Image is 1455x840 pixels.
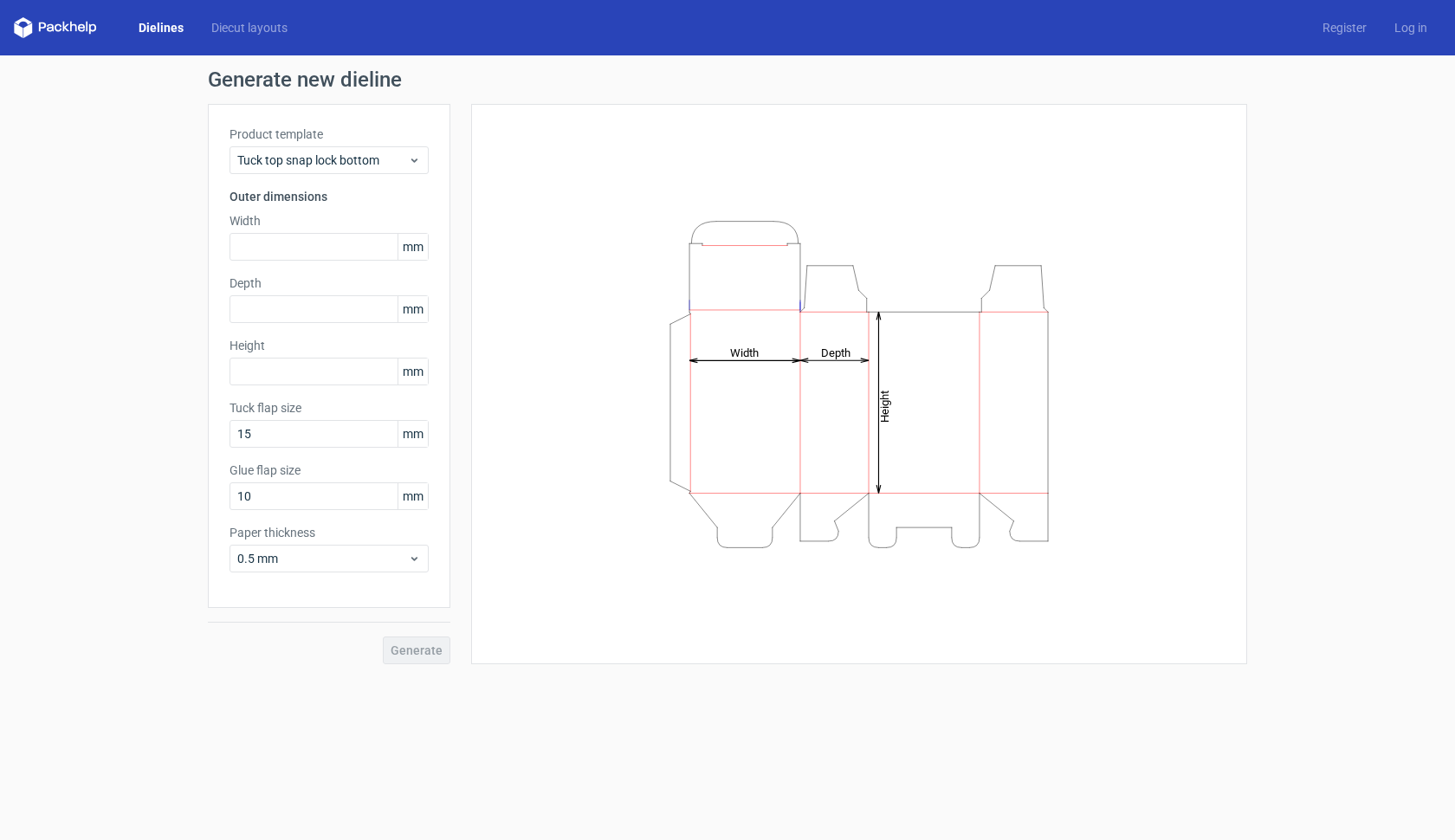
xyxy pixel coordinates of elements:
label: Width [230,212,429,229]
a: Dielines [125,19,197,36]
h1: Generate new dieline [208,69,1247,90]
span: mm [398,359,428,384]
tspan: Width [730,346,759,359]
a: Log in [1381,19,1441,36]
span: mm [398,234,428,260]
span: mm [398,296,428,322]
label: Depth [230,275,429,292]
label: Product template [230,126,429,143]
span: Tuck top snap lock bottom [237,152,408,169]
span: 0.5 mm [237,550,408,567]
label: Paper thickness [230,524,429,541]
label: Tuck flap size [230,399,429,417]
label: Glue flap size [230,462,429,479]
a: Register [1309,19,1381,36]
h3: Outer dimensions [230,188,429,205]
label: Height [230,337,429,354]
span: mm [398,483,428,509]
span: mm [398,421,428,447]
tspan: Height [878,390,891,422]
tspan: Depth [821,346,850,359]
a: Diecut layouts [197,19,301,36]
